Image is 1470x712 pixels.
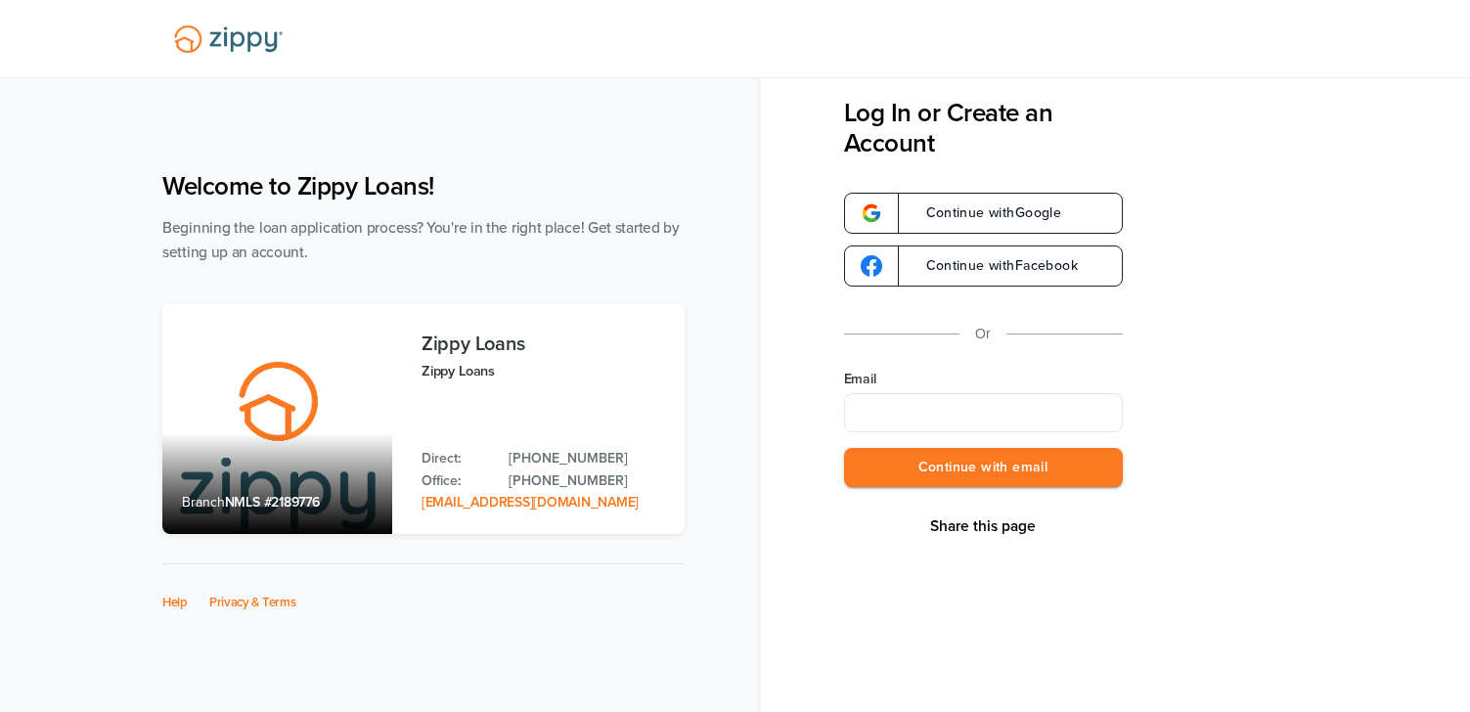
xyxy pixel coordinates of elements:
[422,360,665,382] p: Zippy Loans
[907,259,1078,273] span: Continue with Facebook
[975,322,991,346] p: Or
[844,98,1123,158] h3: Log In or Create an Account
[422,470,489,492] p: Office:
[422,334,665,355] h3: Zippy Loans
[162,171,685,201] h1: Welcome to Zippy Loans!
[861,202,882,224] img: google-logo
[844,370,1123,389] label: Email
[924,516,1042,536] button: Share This Page
[844,393,1123,432] input: Email Address
[509,470,665,492] a: Office Phone: 512-975-2947
[844,448,1123,488] button: Continue with email
[162,17,294,62] img: Lender Logo
[182,494,225,511] span: Branch
[162,219,680,261] span: Beginning the loan application process? You're in the right place! Get started by setting up an a...
[225,494,320,511] span: NMLS #2189776
[209,595,296,610] a: Privacy & Terms
[422,448,489,469] p: Direct:
[422,494,639,511] a: Email Address: zippyguide@zippymh.com
[844,245,1123,287] a: google-logoContinue withFacebook
[861,255,882,277] img: google-logo
[844,193,1123,234] a: google-logoContinue withGoogle
[907,206,1062,220] span: Continue with Google
[509,448,665,469] a: Direct Phone: 512-975-2947
[162,595,188,610] a: Help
